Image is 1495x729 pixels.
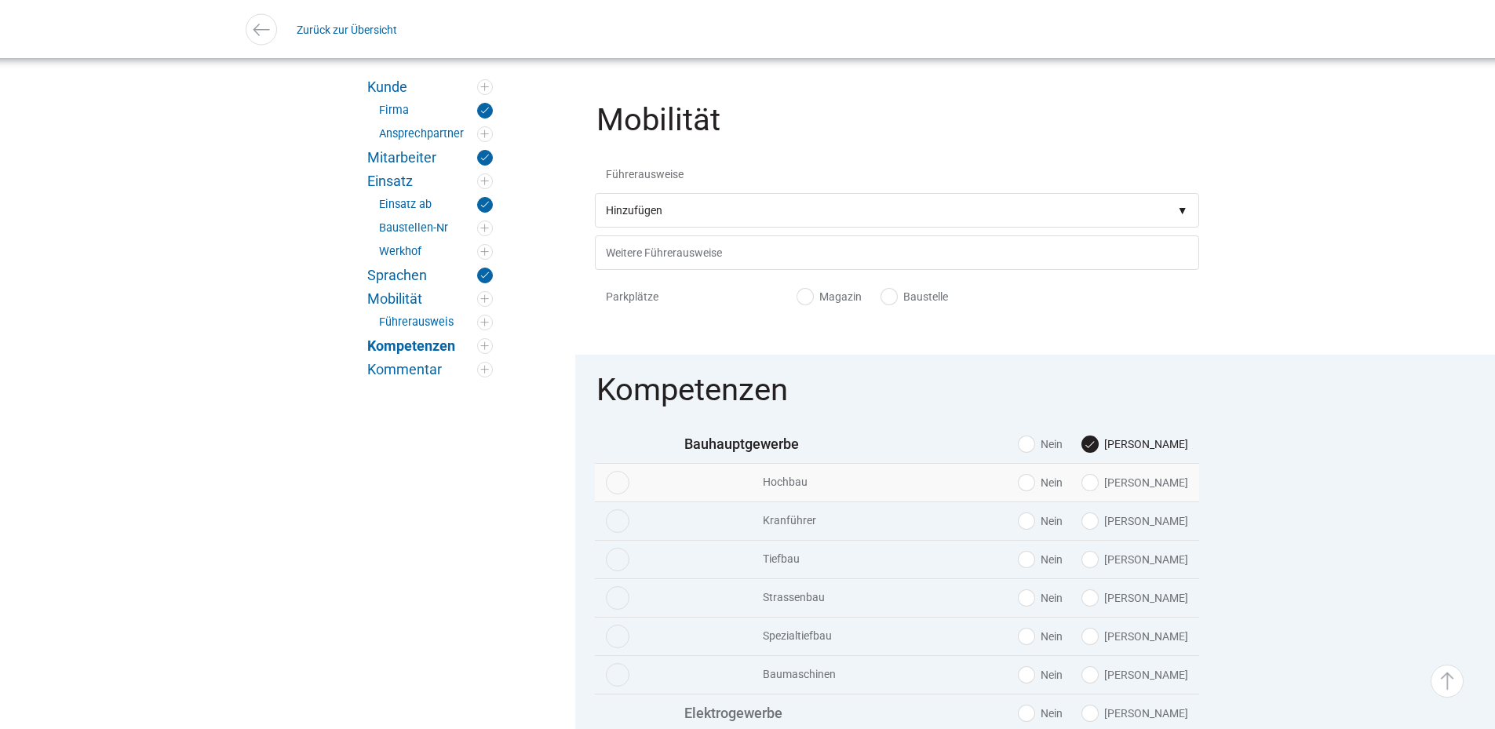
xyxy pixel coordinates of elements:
[606,548,629,571] a: Public Display
[684,436,877,451] span: Bauhauptgewerbe
[606,471,629,494] a: Public Display
[1019,513,1063,529] label: Nein
[379,126,493,142] a: Ansprechpartner
[595,235,1199,270] input: Weitere Führerausweise
[1082,590,1188,606] label: [PERSON_NAME]
[606,289,798,304] span: Parkplätze
[367,173,493,189] a: Einsatz
[684,590,955,605] span: Strassenbau
[1082,436,1188,452] label: [PERSON_NAME]
[684,475,955,490] span: Hochbau
[684,552,955,567] span: Tiefbau
[606,509,629,533] a: Public Display
[379,315,493,330] a: Führerausweis
[595,104,1202,155] legend: Mobilität
[1082,475,1188,490] label: [PERSON_NAME]
[250,18,272,41] img: icon-arrow-left.svg
[379,221,493,236] a: Baustellen-Nr
[1019,705,1063,721] label: Nein
[1019,590,1063,606] label: Nein
[684,667,955,682] span: Baumaschinen
[1431,665,1464,698] a: ▵ Nach oben
[684,629,955,643] span: Spezialtiefbau
[379,244,493,260] a: Werkhof
[367,338,493,354] a: Kompetenzen
[379,197,493,213] a: Einsatz ab
[1082,513,1188,529] label: [PERSON_NAME]
[606,663,629,687] a: Public Display
[881,289,948,304] label: Baustelle
[606,166,798,182] span: Führerausweise
[297,12,397,47] a: Zurück zur Übersicht
[1019,475,1063,490] label: Nein
[367,362,493,377] a: Kommentar
[379,103,493,118] a: Firma
[1019,667,1063,683] label: Nein
[1082,629,1188,644] label: [PERSON_NAME]
[1019,552,1063,567] label: Nein
[1082,705,1188,721] label: [PERSON_NAME]
[1082,552,1188,567] label: [PERSON_NAME]
[367,150,493,166] a: Mitarbeiter
[1019,629,1063,644] label: Nein
[606,625,629,648] a: Public Display
[797,289,862,304] label: Magazin
[684,513,955,528] span: Kranführer
[367,268,493,283] a: Sprachen
[595,374,1202,425] legend: Kompetenzen
[684,705,877,720] span: Elektrogewerbe
[1082,667,1188,683] label: [PERSON_NAME]
[367,291,493,307] a: Mobilität
[367,79,493,95] a: Kunde
[1019,436,1063,452] label: Nein
[606,586,629,610] a: Public Display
